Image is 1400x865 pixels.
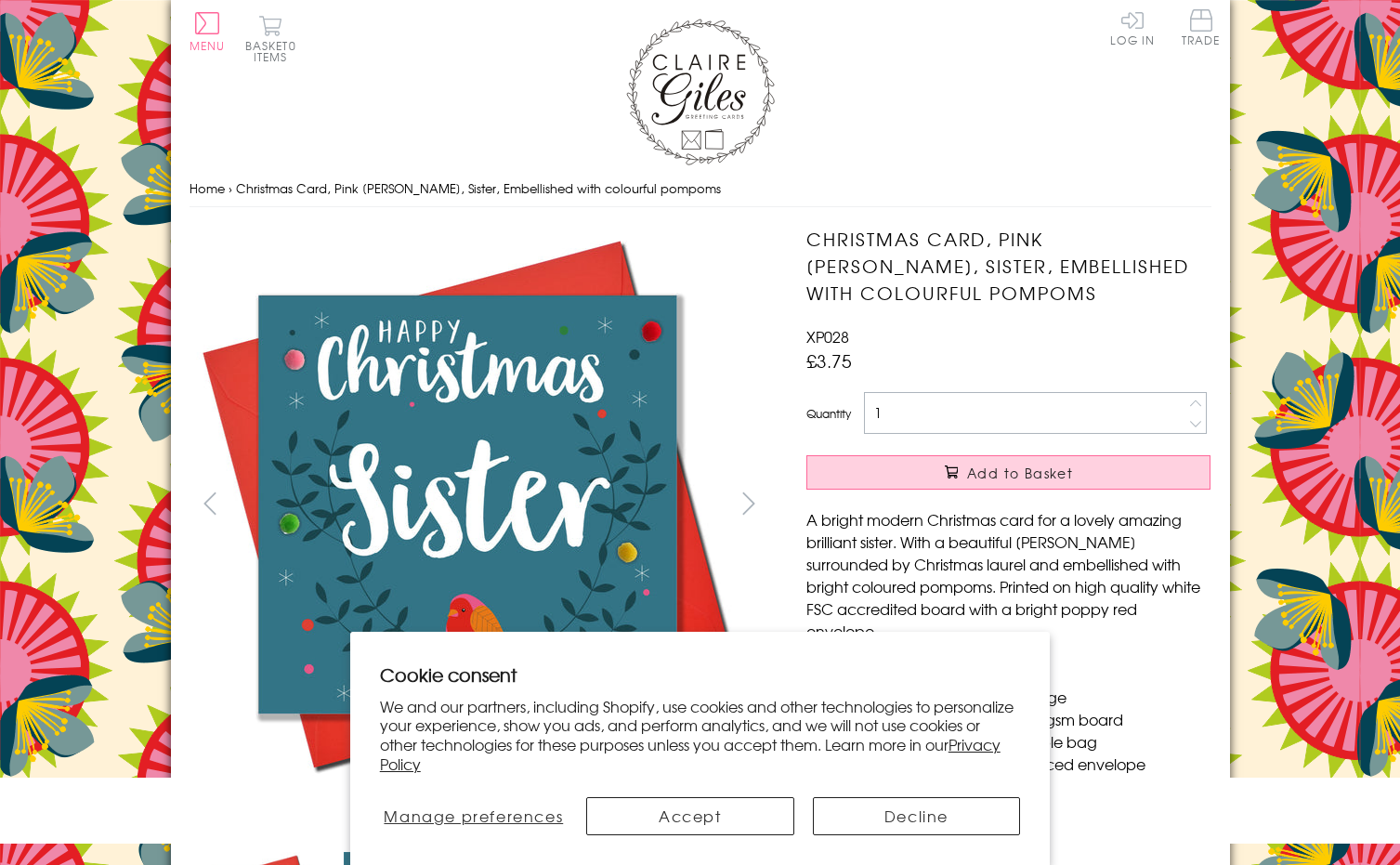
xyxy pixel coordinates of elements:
[254,37,296,65] span: 0 items
[806,508,1210,642] p: A bright modern Christmas card for a lovely amazing brilliant sister. With a beautiful [PERSON_NA...
[806,325,849,347] span: XP028
[806,455,1210,490] button: Add to Basket
[380,797,568,835] button: Manage preferences
[806,347,852,374] span: £3.75
[190,170,1211,208] nav: breadcrumbs
[1182,9,1221,46] span: Trade
[236,179,721,197] span: Christmas Card, Pink [PERSON_NAME], Sister, Embellished with colourful pompoms
[190,179,225,197] a: Home
[190,12,226,51] button: Menu
[727,482,769,524] button: next
[380,697,1021,774] p: We and our partners, including Shopify, use cookies and other technologies to personalize your ex...
[806,226,1210,306] h1: Christmas Card, Pink [PERSON_NAME], Sister, Embellished with colourful pompoms
[189,226,746,783] img: Christmas Card, Pink Robin, Sister, Embellished with colourful pompoms
[769,226,1327,783] img: Christmas Card, Pink Robin, Sister, Embellished with colourful pompoms
[586,797,794,835] button: Accept
[229,179,232,197] span: ›
[380,662,1021,688] h2: Cookie consent
[190,37,226,54] span: Menu
[190,482,231,524] button: prev
[626,19,775,165] img: Claire Giles Greetings Cards
[245,15,296,62] button: Basket0 items
[1110,9,1155,46] a: Log In
[806,405,851,422] label: Quantity
[380,733,1001,775] a: Privacy Policy
[384,805,563,827] span: Manage preferences
[967,464,1073,482] span: Add to Basket
[813,797,1021,835] button: Decline
[1182,9,1221,49] a: Trade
